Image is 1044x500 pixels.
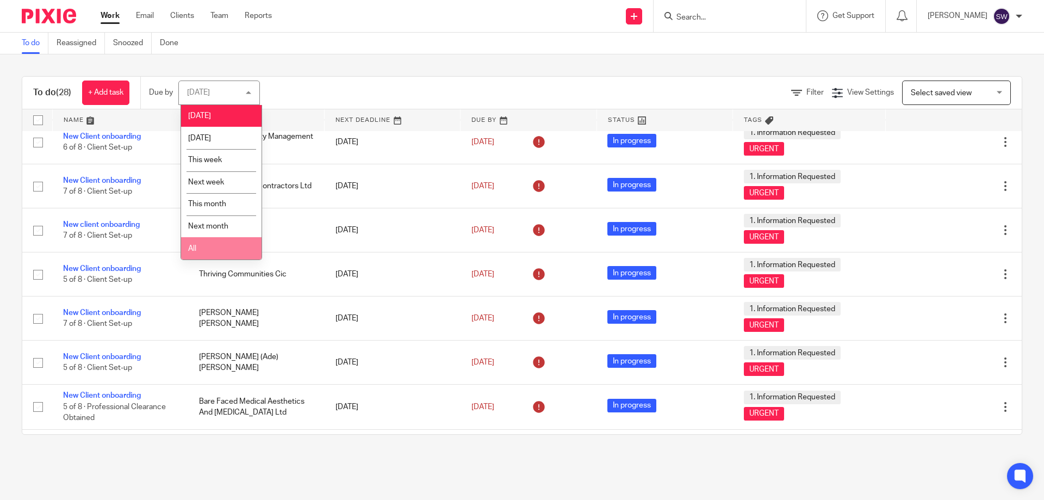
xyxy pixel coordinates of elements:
span: In progress [607,399,656,412]
span: URGENT [744,186,784,200]
span: Get Support [832,12,874,20]
span: Next month [188,223,228,230]
a: New Client onboarding [63,177,141,184]
span: 7 of 8 · Client Set-up [63,320,132,328]
a: New Client onboarding [63,133,141,140]
td: [DATE] [325,208,461,252]
span: In progress [607,134,656,147]
span: [DATE] [471,270,494,278]
p: [PERSON_NAME] [928,10,987,21]
span: URGENT [744,318,784,332]
span: Select saved view [911,89,972,97]
td: [DATE] [325,164,461,208]
a: Work [101,10,120,21]
td: [DATE] [325,341,461,385]
span: In progress [607,266,656,280]
span: Tags [744,117,762,123]
a: + Add task [82,81,129,105]
span: In progress [607,222,656,236]
span: This week [188,156,222,164]
span: All [188,245,196,252]
span: URGENT [744,230,784,244]
td: [PERSON_NAME] [188,429,324,474]
span: 1. Information Requested [744,170,841,183]
a: To do [22,33,48,54]
a: Email [136,10,154,21]
span: In progress [607,310,656,324]
span: 1. Information Requested [744,214,841,227]
span: 6 of 8 · Client Set-up [63,144,132,151]
td: [PERSON_NAME] (Ade) [PERSON_NAME] [188,341,324,385]
span: View Settings [847,89,894,96]
td: [DATE] [325,297,461,341]
span: [DATE] [471,314,494,322]
span: (28) [56,88,71,97]
a: New client onboarding [63,221,140,229]
img: svg%3E [993,8,1010,25]
td: [DATE] [325,252,461,297]
p: Due by [149,87,173,98]
a: Reports [245,10,272,21]
span: This month [188,200,226,208]
span: Next week [188,178,224,186]
span: 5 of 8 · Professional Clearance Obtained [63,403,166,422]
span: [DATE] [471,226,494,234]
input: Search [675,13,773,23]
span: [DATE] [471,182,494,190]
a: New Client onboarding [63,265,141,273]
span: 5 of 8 · Client Set-up [63,276,132,283]
span: [DATE] [471,359,494,366]
span: 7 of 8 · Client Set-up [63,188,132,195]
span: URGENT [744,407,784,421]
a: New Client onboarding [63,309,141,317]
span: URGENT [744,142,784,156]
a: Reassigned [57,33,105,54]
span: 1. Information Requested [744,126,841,139]
td: [PERSON_NAME] [PERSON_NAME] [188,297,324,341]
a: Team [210,10,228,21]
span: [DATE] [188,112,211,120]
span: 1. Information Requested [744,391,841,404]
span: 1. Information Requested [744,346,841,360]
a: Clients [170,10,194,21]
td: Bare Faced Medical Aesthetics And [MEDICAL_DATA] Ltd [188,385,324,429]
td: Thriving Communities Cic [188,252,324,297]
span: [DATE] [471,403,494,411]
td: [DATE] [325,120,461,164]
h1: To do [33,87,71,98]
span: Filter [806,89,824,96]
span: [DATE] [188,134,211,142]
img: Pixie [22,9,76,23]
span: URGENT [744,362,784,376]
span: 1. Information Requested [744,302,841,316]
span: In progress [607,354,656,368]
a: Done [160,33,187,54]
span: In progress [607,178,656,192]
td: [DATE] [325,429,461,474]
span: 5 of 8 · Client Set-up [63,364,132,372]
span: 1. Information Requested [744,258,841,271]
a: Snoozed [113,33,152,54]
a: New Client onboarding [63,392,141,399]
span: URGENT [744,274,784,288]
div: [DATE] [187,89,210,96]
td: [DATE] [325,385,461,429]
span: [DATE] [471,138,494,146]
span: 7 of 8 · Client Set-up [63,232,132,239]
a: New Client onboarding [63,353,141,361]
